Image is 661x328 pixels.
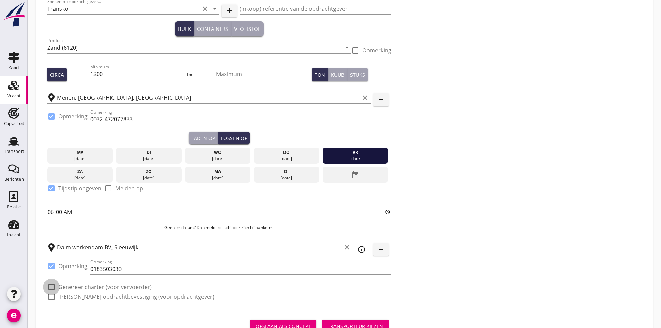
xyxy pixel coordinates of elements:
[7,232,21,237] div: Inzicht
[331,71,344,79] div: Kuub
[118,175,180,181] div: [DATE]
[328,68,347,81] button: Kuub
[90,263,391,274] input: Opmerking
[343,43,351,52] i: arrow_drop_down
[256,156,318,162] div: [DATE]
[194,21,231,36] button: Containers
[315,71,325,79] div: Ton
[1,2,26,27] img: logo-small.a267ee39.svg
[47,224,391,231] p: Geen losdatum? Dan meldt de schipper zich bij aankomst
[225,7,233,15] i: add
[187,156,249,162] div: [DATE]
[221,134,247,142] div: Lossen op
[118,149,180,156] div: di
[58,284,152,290] label: Genereer charter (voor vervoerder)
[234,25,261,33] div: Vloeistof
[57,92,360,103] input: Laadplaats
[218,132,250,144] button: Lossen op
[357,245,366,254] i: info_outline
[175,21,194,36] button: Bulk
[178,25,191,33] div: Bulk
[186,72,216,78] div: Tot
[8,66,19,70] div: Kaart
[47,68,67,81] button: Circa
[49,149,111,156] div: ma
[312,68,328,81] button: Ton
[240,3,392,14] input: (inkoop) referentie van de opdrachtgever
[189,132,218,144] button: Laden op
[90,114,391,125] input: Opmerking
[7,205,21,209] div: Relatie
[90,68,186,80] input: Minimum
[197,25,228,33] div: Containers
[201,5,209,13] i: clear
[361,93,369,102] i: clear
[118,156,180,162] div: [DATE]
[4,149,24,154] div: Transport
[210,5,219,13] i: arrow_drop_down
[350,71,365,79] div: Stuks
[347,68,368,81] button: Stuks
[47,42,341,53] input: Product
[49,156,111,162] div: [DATE]
[58,293,214,300] label: [PERSON_NAME] opdrachtbevestiging (voor opdrachtgever)
[256,169,318,175] div: di
[256,149,318,156] div: do
[343,243,351,252] i: clear
[49,175,111,181] div: [DATE]
[362,47,391,54] label: Opmerking
[231,21,264,36] button: Vloeistof
[58,113,88,120] label: Opmerking
[216,68,312,80] input: Maximum
[7,309,21,322] i: account_circle
[324,149,387,156] div: vr
[4,121,24,126] div: Capaciteit
[7,93,21,98] div: Vracht
[256,175,318,181] div: [DATE]
[377,96,385,104] i: add
[187,175,249,181] div: [DATE]
[187,149,249,156] div: wo
[324,156,387,162] div: [DATE]
[351,169,360,181] i: date_range
[47,3,199,14] input: Zoeken op opdrachtgever...
[118,169,180,175] div: zo
[50,71,64,79] div: Circa
[377,245,385,254] i: add
[115,185,143,192] label: Melden op
[187,169,249,175] div: ma
[191,134,215,142] div: Laden op
[4,177,24,181] div: Berichten
[49,169,111,175] div: za
[58,263,88,270] label: Opmerking
[57,242,341,253] input: Losplaats
[58,185,101,192] label: Tijdstip opgeven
